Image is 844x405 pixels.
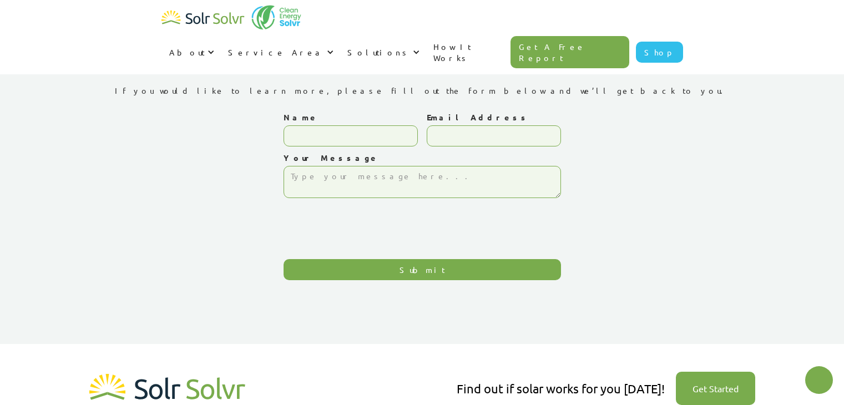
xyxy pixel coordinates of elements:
label: Email Address [427,112,561,123]
label: Your Message [284,152,561,163]
div: Solutions [340,36,426,69]
div: Service Area [228,47,324,58]
div: Solutions [347,47,410,58]
div: About [161,36,220,69]
div: About [169,47,205,58]
input: Submit [284,259,561,280]
form: Contact Us Form [284,112,561,280]
div: Service Area [220,36,340,69]
a: Get Started [676,372,755,405]
div: If you would like to learn more, please fill out the form below and we’ll get back to you. [115,85,730,96]
label: Name [284,112,418,123]
a: How It Works [426,30,511,74]
button: Open chatbot widget [805,366,833,394]
iframe: reCAPTCHA [284,204,452,247]
a: Get A Free Report [511,36,629,68]
div: Find out if solar works for you [DATE]! [457,380,665,397]
a: Shop [636,42,683,63]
